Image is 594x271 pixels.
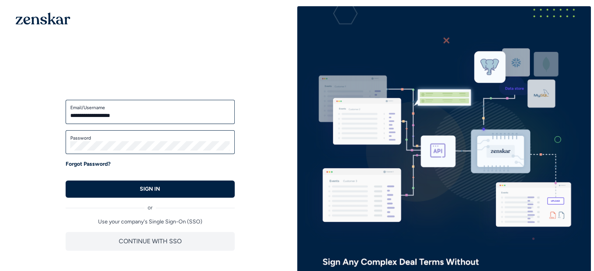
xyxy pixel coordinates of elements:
[16,12,70,25] img: 1OGAJ2xQqyY4LXKgY66KYq0eOWRCkrZdAb3gUhuVAqdWPZE9SRJmCz+oDMSn4zDLXe31Ii730ItAGKgCKgCCgCikA4Av8PJUP...
[66,198,235,212] div: or
[66,160,111,168] a: Forgot Password?
[70,135,230,141] label: Password
[66,218,235,226] p: Use your company's Single Sign-On (SSO)
[66,181,235,198] button: SIGN IN
[66,232,235,251] button: CONTINUE WITH SSO
[70,105,230,111] label: Email/Username
[140,185,160,193] p: SIGN IN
